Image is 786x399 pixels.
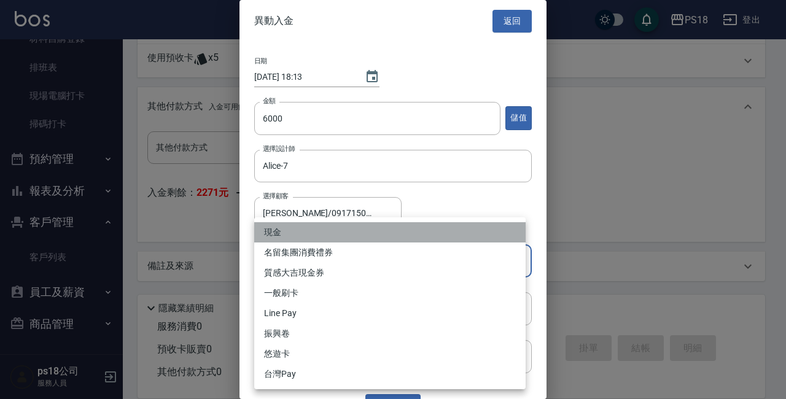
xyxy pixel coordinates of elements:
li: 現金 [254,222,526,242]
li: Line Pay [254,303,526,323]
li: 質感大吉現金券 [254,263,526,283]
li: 振興卷 [254,323,526,344]
li: 台灣Pay [254,364,526,384]
li: 悠遊卡 [254,344,526,364]
li: 一般刷卡 [254,283,526,303]
li: 名留集團消費禮券 [254,242,526,263]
